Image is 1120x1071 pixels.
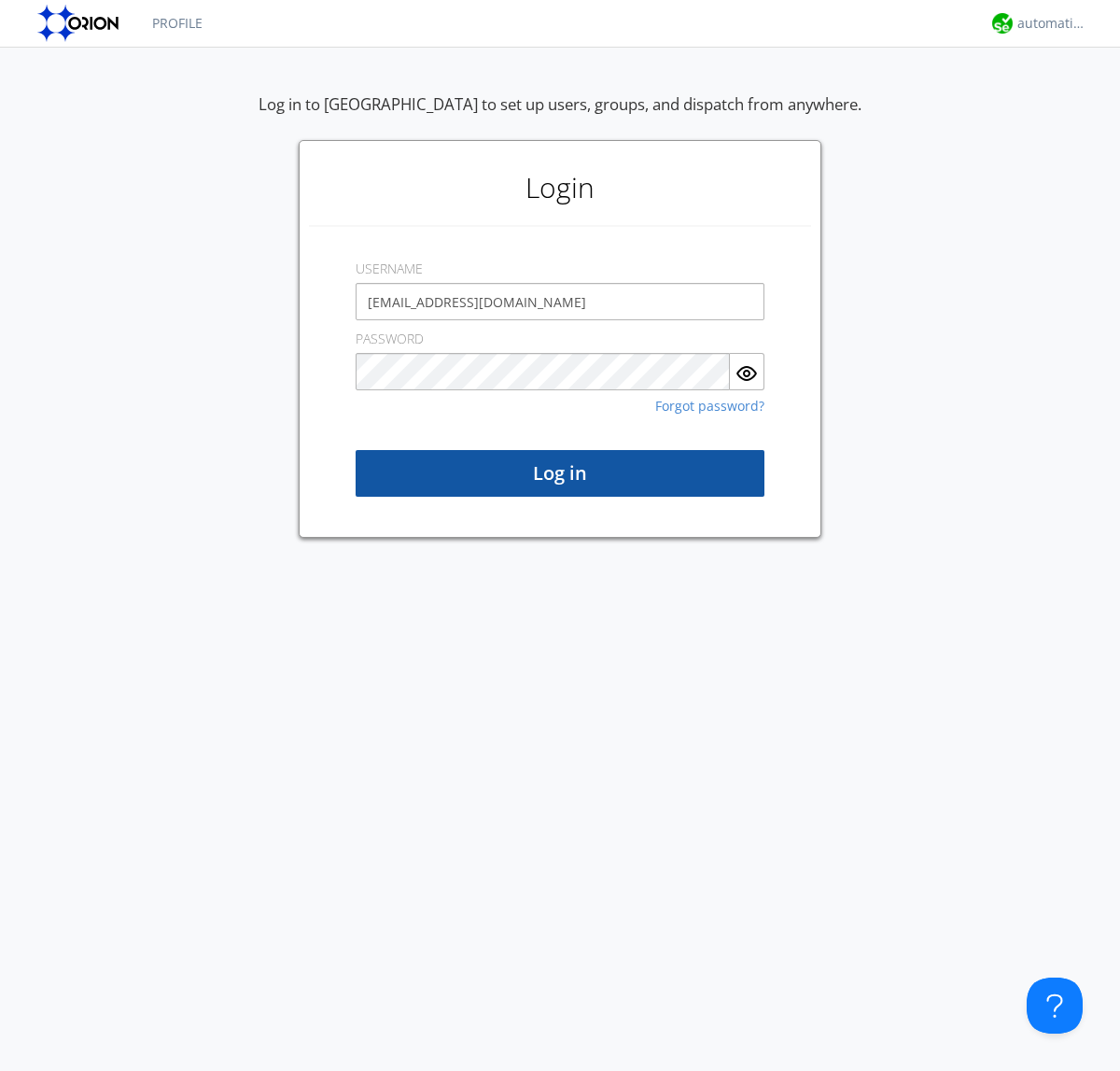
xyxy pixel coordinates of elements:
button: Show Password [730,353,764,390]
img: d2d01cd9b4174d08988066c6d424eccd [992,13,1013,34]
img: eye.svg [735,362,758,385]
iframe: Toggle Customer Support [1027,978,1083,1034]
div: Log in to [GEOGRAPHIC_DATA] to set up users, groups, and dispatch from anywhere. [259,93,861,140]
div: automation+atlas [1017,14,1087,33]
a: Forgot password? [655,400,764,413]
label: USERNAME [356,260,423,278]
label: PASSWORD [356,330,424,348]
h1: Login [309,150,811,225]
input: Password [356,353,730,390]
button: Log in [356,450,764,497]
img: orion-labs-logo.svg [37,5,124,42]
